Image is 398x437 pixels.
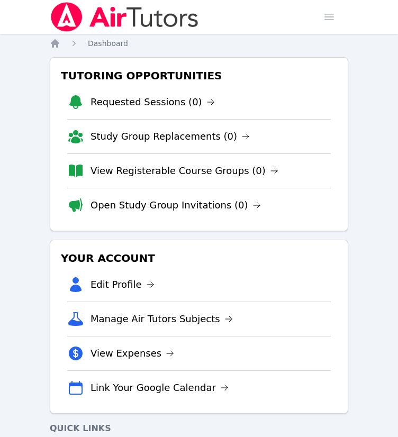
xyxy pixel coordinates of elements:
img: Air Tutors [50,2,200,32]
h4: Quick Links [50,422,348,435]
a: Dashboard [88,38,128,49]
a: View Registerable Course Groups (0) [91,163,278,178]
a: View Expenses [91,346,174,361]
nav: Breadcrumb [50,38,348,49]
a: Open Study Group Invitations (0) [91,198,261,213]
a: Manage Air Tutors Subjects [91,312,233,326]
h3: Your Account [59,249,339,268]
a: Link Your Google Calendar [91,380,229,395]
span: Dashboard [88,39,128,48]
h3: Tutoring Opportunities [59,66,339,85]
a: Edit Profile [91,277,155,292]
a: Requested Sessions (0) [91,95,215,110]
a: Study Group Replacements (0) [91,129,250,144]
